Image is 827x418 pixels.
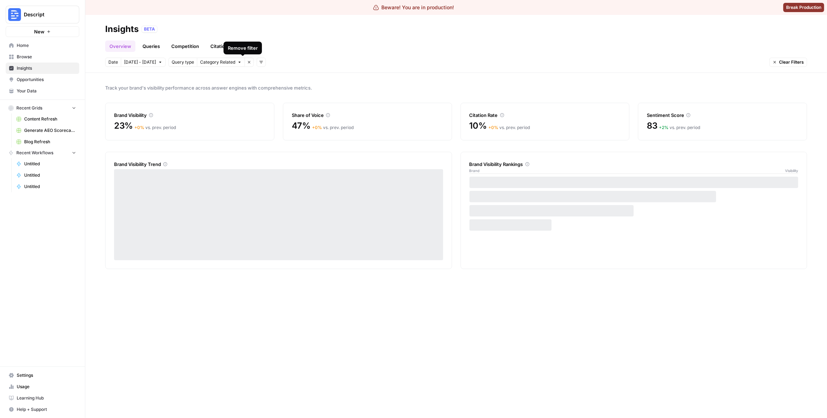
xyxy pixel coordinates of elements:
span: Browse [17,54,76,60]
span: Content Refresh [24,116,76,122]
button: Clear Filters [769,58,807,67]
a: Opportunities [6,74,79,85]
span: 23% [114,120,133,132]
button: Recent Workflows [6,148,79,158]
span: Descript [24,11,67,18]
span: Untitled [24,172,76,178]
span: New [34,28,44,35]
span: Track your brand's visibility performance across answer engines with comprehensive metrics. [105,84,807,91]
span: Break Production [786,4,821,11]
img: Descript Logo [8,8,21,21]
span: + 0 % [312,125,322,130]
div: vs. prev. period [659,124,700,131]
a: Competition [167,41,203,52]
span: 10% [469,120,487,132]
a: Usage [6,381,79,392]
div: BETA [141,26,157,33]
span: Learning Hub [17,395,76,401]
span: Visibility [785,168,798,173]
span: + 0 % [134,125,144,130]
a: Queries [138,41,164,52]
button: New [6,26,79,37]
a: Home [6,40,79,51]
a: Settings [6,370,79,381]
span: 47% [292,120,311,132]
a: Your Data [6,85,79,97]
div: Share of Voice [292,112,443,119]
span: Home [17,42,76,49]
button: Break Production [783,3,824,12]
span: Brand [469,168,480,173]
button: [DATE] - [DATE] [121,58,166,67]
a: Untitled [13,158,79,170]
a: Browse [6,51,79,63]
a: Generate AEO Scorecard (1) [13,125,79,136]
span: Usage [17,384,76,390]
div: Brand Visibility Rankings [469,161,799,168]
a: Untitled [13,181,79,192]
a: Citations [206,41,235,52]
span: Date [108,59,118,65]
span: Insights [17,65,76,71]
div: Sentiment Score [647,112,798,119]
span: Untitled [24,161,76,167]
div: Insights [105,23,139,35]
span: Settings [17,372,76,379]
div: Citation Rate [469,112,621,119]
button: Category Related [197,58,245,67]
div: Brand Visibility Trend [114,161,443,168]
button: Recent Grids [6,103,79,113]
span: Recent Workflows [16,150,53,156]
a: Overview [105,41,135,52]
span: Opportunities [17,76,76,83]
a: Blog Refresh [13,136,79,148]
span: Untitled [24,183,76,190]
div: vs. prev. period [134,124,176,131]
a: Content Refresh [13,113,79,125]
div: Beware! You are in production! [373,4,454,11]
div: vs. prev. period [488,124,530,131]
a: Pages [237,41,259,52]
span: Generate AEO Scorecard (1) [24,127,76,134]
span: Category Related [200,59,235,65]
span: Query type [172,59,194,65]
button: Workspace: Descript [6,6,79,23]
a: Insights [6,63,79,74]
span: 83 [647,120,657,132]
span: Clear Filters [779,59,804,65]
span: Recent Grids [16,105,42,111]
span: + 2 % [659,125,668,130]
span: + 0 % [488,125,498,130]
a: Untitled [13,170,79,181]
div: vs. prev. period [312,124,354,131]
span: Help + Support [17,406,76,413]
span: Blog Refresh [24,139,76,145]
span: [DATE] - [DATE] [124,59,156,65]
a: Learning Hub [6,392,79,404]
div: Brand Visibility [114,112,265,119]
button: Help + Support [6,404,79,415]
span: Your Data [17,88,76,94]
